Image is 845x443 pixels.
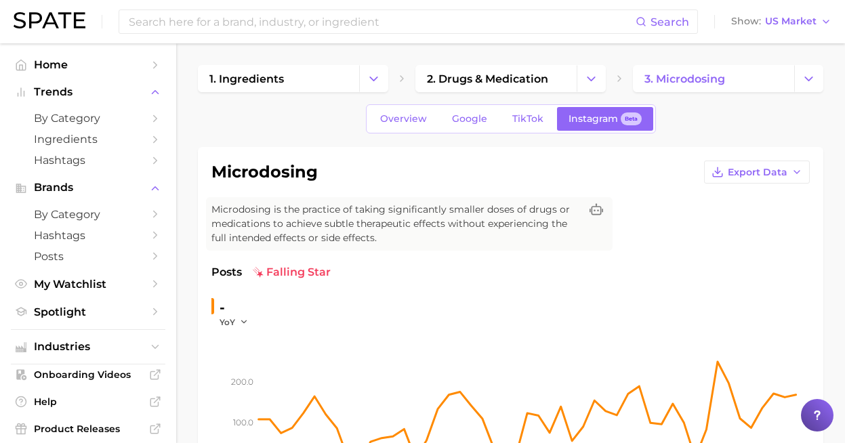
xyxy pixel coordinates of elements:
tspan: 100.0 [233,417,253,427]
span: Help [34,396,142,408]
span: Hashtags [34,154,142,167]
button: ShowUS Market [728,13,835,30]
span: Trends [34,86,142,98]
span: falling star [253,264,331,280]
span: Posts [211,264,242,280]
span: Spotlight [34,305,142,318]
span: 3. microdosing [644,72,725,85]
button: Brands [11,177,165,198]
span: Posts [34,250,142,263]
a: Spotlight [11,301,165,322]
img: falling star [253,267,264,278]
a: Ingredients [11,129,165,150]
span: by Category [34,112,142,125]
span: Microdosing is the practice of taking significantly smaller doses of drugs or medications to achi... [211,203,580,245]
input: Search here for a brand, industry, or ingredient [127,10,636,33]
span: US Market [765,18,817,25]
span: Hashtags [34,229,142,242]
span: Ingredients [34,133,142,146]
button: Industries [11,337,165,357]
a: Home [11,54,165,75]
a: Product Releases [11,419,165,439]
button: Change Category [359,65,388,92]
a: 1. ingredients [198,65,359,92]
a: Help [11,392,165,412]
span: My Watchlist [34,278,142,291]
span: by Category [34,208,142,221]
span: 2. drugs & medication [427,72,548,85]
div: - [220,297,257,318]
span: Google [452,113,487,125]
button: Export Data [704,161,810,184]
a: My Watchlist [11,274,165,295]
a: Onboarding Videos [11,364,165,385]
a: Posts [11,246,165,267]
a: Hashtags [11,150,165,171]
span: Export Data [728,167,787,178]
span: Home [34,58,142,71]
a: by Category [11,108,165,129]
h1: microdosing [211,164,318,180]
span: Product Releases [34,423,142,435]
button: YoY [220,316,249,328]
tspan: 200.0 [231,376,253,386]
span: Search [651,16,689,28]
a: Hashtags [11,225,165,246]
span: 1. ingredients [209,72,284,85]
span: Show [731,18,761,25]
a: TikTok [501,107,555,131]
span: TikTok [512,113,543,125]
a: by Category [11,204,165,225]
a: 2. drugs & medication [415,65,577,92]
span: Onboarding Videos [34,368,142,381]
a: Google [440,107,499,131]
button: Change Category [577,65,606,92]
a: 3. microdosing [633,65,794,92]
span: Instagram [569,113,618,125]
button: Change Category [794,65,823,92]
a: InstagramBeta [557,107,653,131]
span: Overview [380,113,427,125]
span: YoY [220,316,235,328]
button: Trends [11,82,165,102]
a: Overview [369,107,438,131]
span: Industries [34,341,142,353]
span: Brands [34,182,142,194]
span: Beta [625,113,638,125]
img: SPATE [14,12,85,28]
